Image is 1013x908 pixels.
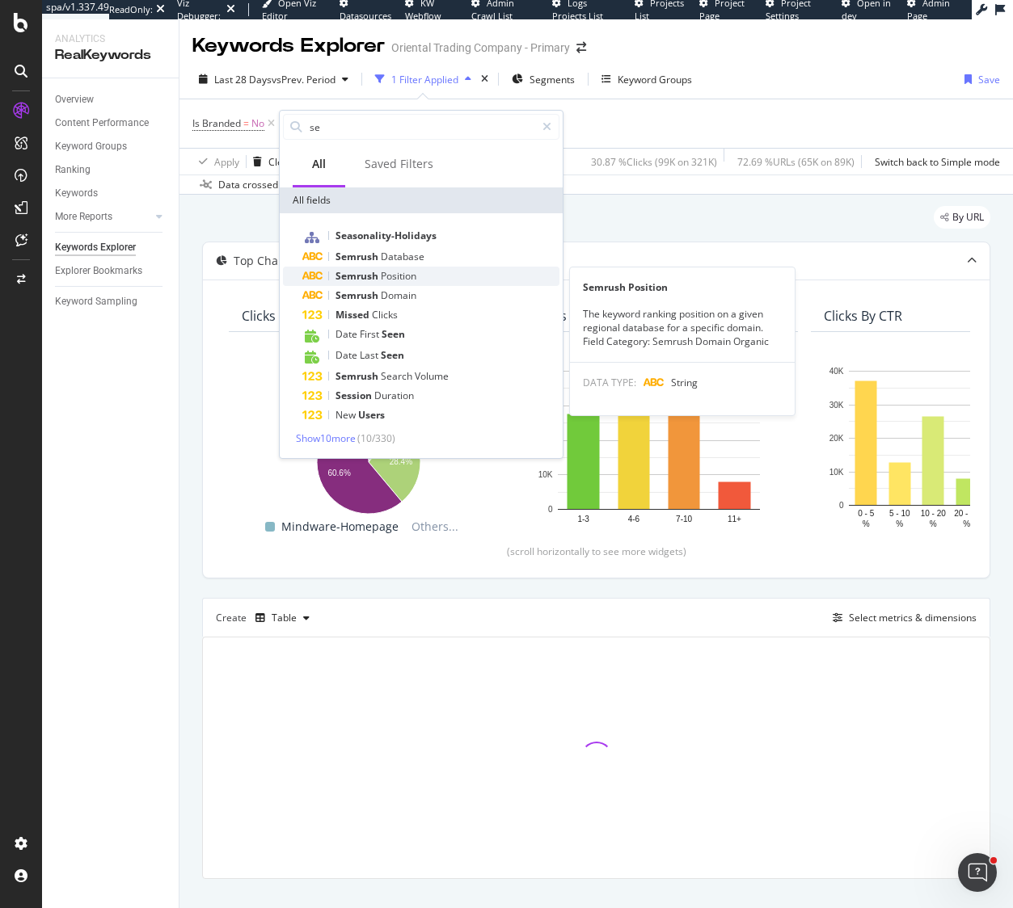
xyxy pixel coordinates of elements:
[826,608,977,628] button: Select metrics & dimensions
[55,115,167,132] a: Content Performance
[55,91,94,108] div: Overview
[336,408,358,422] span: New
[55,239,136,256] div: Keywords Explorer
[336,348,360,362] span: Date
[381,348,404,362] span: Seen
[216,605,316,631] div: Create
[360,327,382,341] span: First
[591,155,717,169] div: 30.87 % Clicks ( 99K on 321K )
[109,3,153,16] div: ReadOnly:
[365,156,433,172] div: Saved Filters
[336,389,374,402] span: Session
[336,308,372,322] span: Missed
[618,73,692,86] div: Keyword Groups
[952,212,984,222] span: By URL
[55,293,137,310] div: Keyword Sampling
[934,206,990,229] div: legacy label
[374,389,414,402] span: Duration
[242,308,398,324] div: Clicks By pagetype Level 1
[570,280,795,294] div: Semrush Position
[214,73,272,86] span: Last 28 Days
[415,369,449,383] span: Volume
[954,509,980,518] text: 20 - 40
[533,363,785,536] svg: A chart.
[280,187,563,213] div: All fields
[272,73,336,86] span: vs Prev. Period
[272,613,297,623] div: Table
[889,509,910,518] text: 5 - 10
[676,515,692,523] text: 7-10
[728,515,741,523] text: 11+
[391,73,458,86] div: 1 Filter Applied
[55,208,151,225] a: More Reports
[538,471,553,480] text: 10K
[478,71,492,87] div: times
[281,517,399,536] span: Mindware-Homepage
[214,155,239,169] div: Apply
[192,149,239,174] button: Apply
[336,327,360,341] span: Date
[278,114,343,133] button: Add Filter
[868,149,1000,174] button: Switch back to Simple mode
[192,116,241,130] span: Is Branded
[829,367,844,376] text: 40K
[55,138,167,155] a: Keyword Groups
[222,544,970,558] div: (scroll horizontally to see more widgets)
[357,431,395,445] span: ( 10 / 330 )
[896,519,903,528] text: %
[829,434,844,443] text: 20K
[336,288,381,302] span: Semrush
[336,269,381,283] span: Semrush
[249,605,316,631] button: Table
[530,73,575,86] span: Segments
[628,515,640,523] text: 4-6
[192,66,355,92] button: Last 28 DaysvsPrev. Period
[570,307,795,348] div: The keyword ranking position on a given regional database for a specific domain. Field Category: ...
[958,66,1000,92] button: Save
[381,250,424,263] span: Database
[737,155,855,169] div: 72.69 % URLs ( 65K on 89K )
[336,369,381,383] span: Semrush
[55,208,112,225] div: More Reports
[55,138,127,155] div: Keyword Groups
[242,401,494,517] svg: A chart.
[243,116,249,130] span: =
[55,162,91,179] div: Ranking
[192,32,385,60] div: Keywords Explorer
[875,155,1000,169] div: Switch back to Simple mode
[55,91,167,108] a: Overview
[308,115,535,139] input: Search by field name
[381,288,416,302] span: Domain
[247,149,293,174] button: Clear
[296,431,356,445] span: Show 10 more
[505,66,581,92] button: Segments
[963,519,970,528] text: %
[381,369,415,383] span: Search
[829,468,844,477] text: 10K
[55,115,149,132] div: Content Performance
[390,457,412,466] text: 28.4%
[55,263,167,280] a: Explorer Bookmarks
[55,293,167,310] a: Keyword Sampling
[336,250,381,263] span: Semrush
[391,40,570,56] div: Oriental Trading Company - Primary
[55,185,167,202] a: Keywords
[548,505,553,514] text: 0
[55,185,98,202] div: Keywords
[218,178,349,192] div: Data crossed with the Crawls
[268,155,293,169] div: Clear
[930,519,937,528] text: %
[863,519,870,528] text: %
[978,73,1000,86] div: Save
[576,42,586,53] div: arrow-right-arrow-left
[55,46,166,65] div: RealKeywords
[55,162,167,179] a: Ranking
[921,509,947,518] text: 10 - 20
[327,469,350,478] text: 60.6%
[583,376,636,389] span: DATA TYPE:
[829,401,844,410] text: 30K
[858,509,874,518] text: 0 - 5
[312,156,326,172] div: All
